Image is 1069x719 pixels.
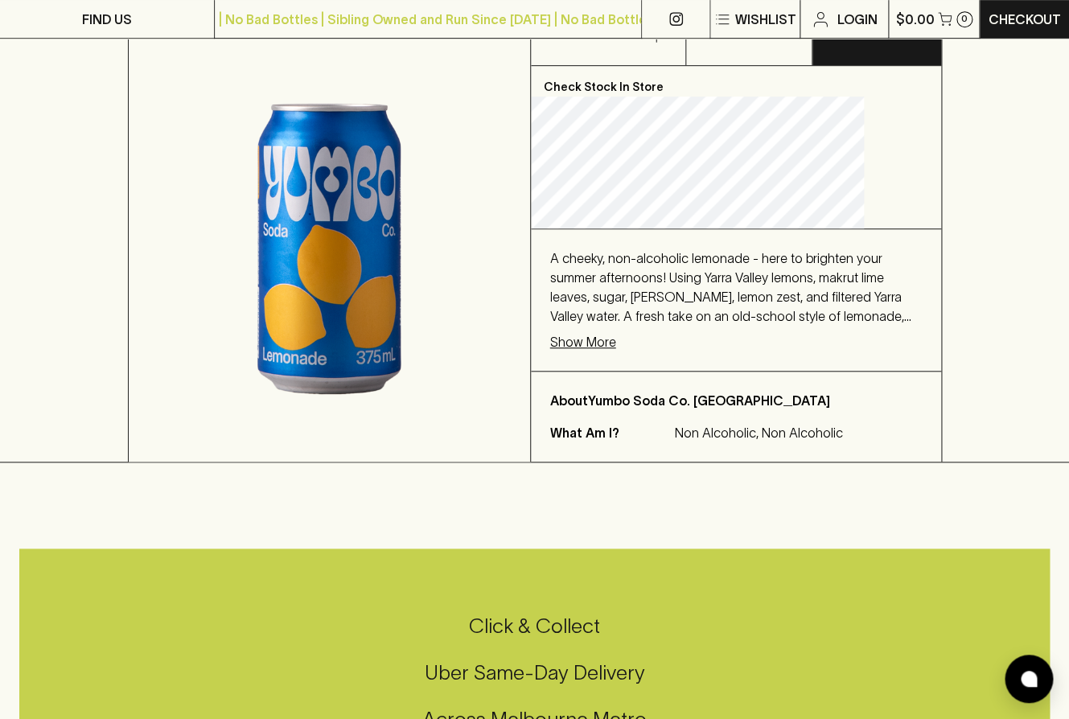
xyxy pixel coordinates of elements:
[82,10,132,29] p: FIND US
[896,10,935,29] p: $0.00
[837,10,877,29] p: Login
[1021,671,1037,687] img: bubble-icon
[989,10,1061,29] p: Checkout
[550,251,911,343] span: A cheeky, non-alcoholic lemonade - here to brighten your summer afternoons! Using Yarra Valley le...
[735,10,796,29] p: Wishlist
[550,423,671,442] p: What Am I?
[675,423,843,442] p: Non Alcoholic, Non Alcoholic
[961,14,968,23] p: 0
[550,391,922,410] p: About Yumbo Soda Co. [GEOGRAPHIC_DATA]
[550,332,616,351] p: Show More
[531,66,941,97] p: Check Stock In Store
[19,613,1050,639] h5: Click & Collect
[19,659,1050,686] h5: Uber Same-Day Delivery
